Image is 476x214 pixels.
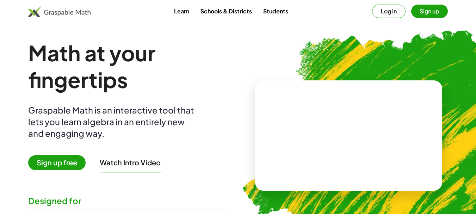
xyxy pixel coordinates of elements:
[411,5,448,18] button: Sign up
[28,104,197,139] div: Graspable Math is an interactive tool that lets you learn algebra in an entirely new and engaging...
[100,158,161,167] button: Watch Intro Video
[296,109,401,162] video: What is this? This is dynamic math notation. Dynamic math notation plays a central role in how Gr...
[195,5,258,18] a: Schools & Districts
[372,5,406,18] button: Log in
[28,39,227,93] h1: Math at your fingertips
[258,5,294,18] a: Students
[28,155,86,170] span: Sign up free
[28,195,227,207] div: Designed for
[168,5,195,18] a: Learn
